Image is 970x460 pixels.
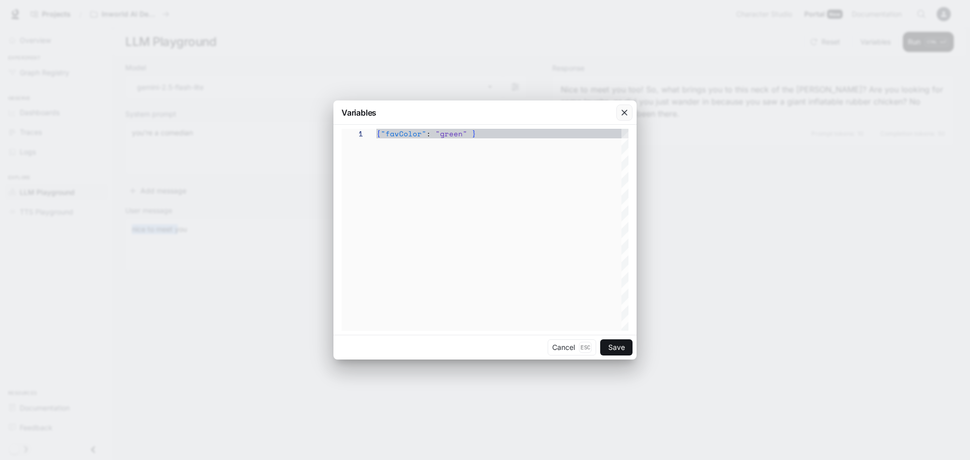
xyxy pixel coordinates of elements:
span: } [472,128,476,139]
div: 1 [342,129,363,138]
p: Variables [342,107,376,119]
span: : [426,128,431,139]
button: Save [600,339,633,355]
button: CancelEsc [548,339,596,355]
span: "favColor" [381,128,426,139]
span: { [376,128,381,139]
p: Esc [579,342,592,353]
span: "green" [435,128,467,139]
